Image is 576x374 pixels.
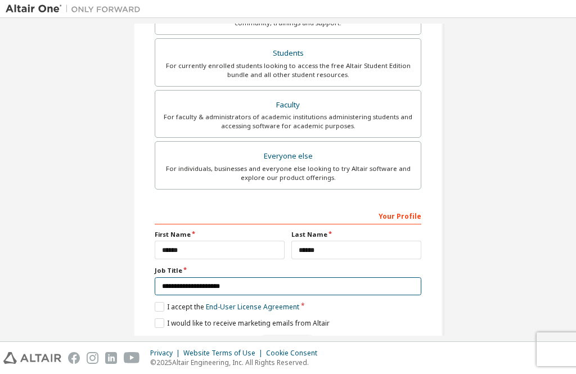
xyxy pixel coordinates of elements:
[6,3,146,15] img: Altair One
[155,206,421,224] div: Your Profile
[155,318,330,328] label: I would like to receive marketing emails from Altair
[291,230,421,239] label: Last Name
[105,352,117,364] img: linkedin.svg
[155,302,299,312] label: I accept the
[68,352,80,364] img: facebook.svg
[124,352,140,364] img: youtube.svg
[150,358,324,367] p: © 2025 Altair Engineering, Inc. All Rights Reserved.
[87,352,98,364] img: instagram.svg
[150,349,183,358] div: Privacy
[162,148,414,164] div: Everyone else
[155,335,421,352] div: Read and acccept EULA to continue
[3,352,61,364] img: altair_logo.svg
[266,349,324,358] div: Cookie Consent
[155,230,285,239] label: First Name
[162,61,414,79] div: For currently enrolled students looking to access the free Altair Student Edition bundle and all ...
[162,164,414,182] div: For individuals, businesses and everyone else looking to try Altair software and explore our prod...
[206,302,299,312] a: End-User License Agreement
[155,266,421,275] label: Job Title
[162,46,414,61] div: Students
[162,112,414,130] div: For faculty & administrators of academic institutions administering students and accessing softwa...
[162,97,414,113] div: Faculty
[183,349,266,358] div: Website Terms of Use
